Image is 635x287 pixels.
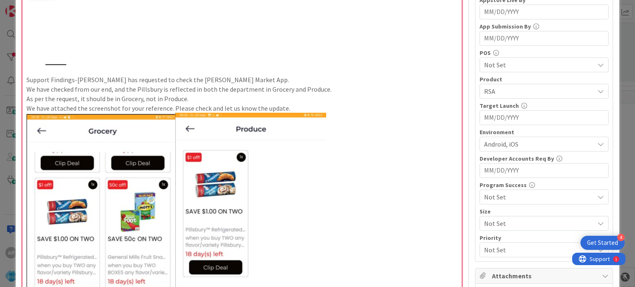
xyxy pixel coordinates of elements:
div: Developer Accounts Req By [480,156,609,161]
input: MM/DD/YYYY [484,164,604,178]
div: Get Started [587,239,618,247]
div: App Submission By [480,24,609,29]
div: 4 [617,234,625,241]
p: We have attached the screenshot for your reference. Please check and let us know the update. [26,104,457,113]
div: Priority [480,235,609,241]
div: Size [480,209,609,214]
span: Support [17,1,38,11]
input: MM/DD/YYYY [484,31,604,45]
span: Not Set [484,218,590,229]
span: RSA [484,86,594,96]
span: Not Set [484,192,594,202]
div: Product [480,76,609,82]
span: Not Set [484,60,594,70]
span: Attachments [492,271,598,281]
div: POS [480,50,609,56]
span: Not Set [484,244,590,256]
span: Android, iOS [484,139,594,149]
div: Program Success [480,182,609,188]
div: Open Get Started checklist, remaining modules: 4 [580,236,625,250]
p: We have checked from our end, and the Pillsbury is reflected in both the department in Grocery an... [26,85,457,94]
input: MM/DD/YYYY [484,111,604,125]
p: Support Findings-[PERSON_NAME] has requested to check the [PERSON_NAME] Market App. [26,75,457,85]
input: MM/DD/YYYY [484,5,604,19]
div: 1 [43,3,45,10]
p: As per the request, it should be in Grocery, not in Produce. [26,94,457,104]
div: Target Launch [480,103,609,109]
div: Environment [480,129,609,135]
